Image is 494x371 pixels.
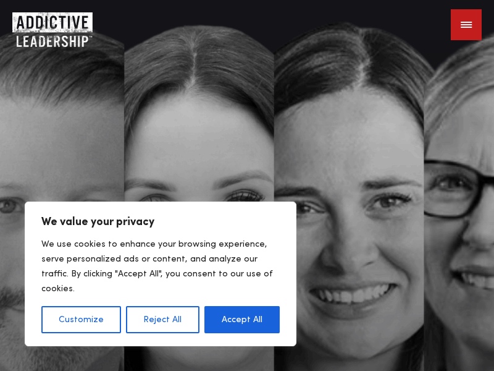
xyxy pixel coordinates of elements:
[41,306,121,333] button: Customize
[126,306,199,333] button: Reject All
[12,12,86,37] a: Home
[204,306,280,333] button: Accept All
[25,202,296,346] div: We value your privacy
[41,237,280,296] p: We use cookies to enhance your browsing experience, serve personalized ads or content, and analyz...
[41,215,280,229] p: We value your privacy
